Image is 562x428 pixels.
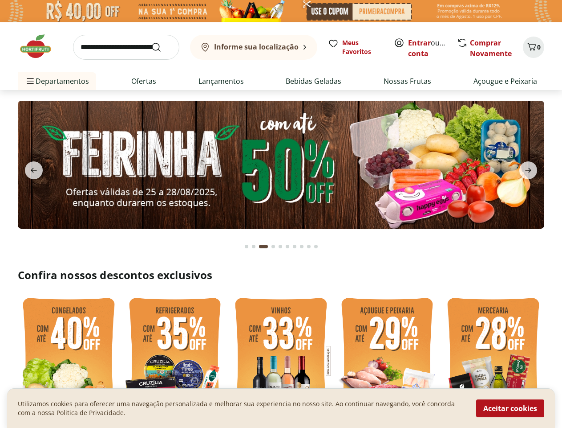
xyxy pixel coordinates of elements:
[408,38,431,48] a: Entrar
[286,76,341,86] a: Bebidas Geladas
[408,38,457,58] a: Criar conta
[312,236,319,257] button: Go to page 10 from fs-carousel
[257,236,270,257] button: Current page from fs-carousel
[328,38,383,56] a: Meus Favoritos
[537,43,541,51] span: 0
[18,399,465,417] p: Utilizamos cookies para oferecer uma navegação personalizada e melhorar sua experiencia no nosso ...
[18,33,62,60] img: Hortifruti
[284,236,291,257] button: Go to page 6 from fs-carousel
[25,70,36,92] button: Menu
[73,35,179,60] input: search
[250,236,257,257] button: Go to page 2 from fs-carousel
[408,37,448,59] span: ou
[25,70,89,92] span: Departamentos
[476,399,544,417] button: Aceitar cookies
[473,76,537,86] a: Açougue e Peixaria
[270,236,277,257] button: Go to page 4 from fs-carousel
[342,38,383,56] span: Meus Favoritos
[214,42,299,52] b: Informe sua localização
[291,236,298,257] button: Go to page 7 from fs-carousel
[18,161,50,179] button: previous
[190,35,317,60] button: Informe sua localização
[470,38,512,58] a: Comprar Novamente
[151,42,172,53] button: Submit Search
[512,161,544,179] button: next
[18,268,544,282] h2: Confira nossos descontos exclusivos
[277,236,284,257] button: Go to page 5 from fs-carousel
[243,236,250,257] button: Go to page 1 from fs-carousel
[298,236,305,257] button: Go to page 8 from fs-carousel
[198,76,244,86] a: Lançamentos
[384,76,431,86] a: Nossas Frutas
[523,37,544,58] button: Carrinho
[131,76,156,86] a: Ofertas
[18,101,544,229] img: feira
[305,236,312,257] button: Go to page 9 from fs-carousel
